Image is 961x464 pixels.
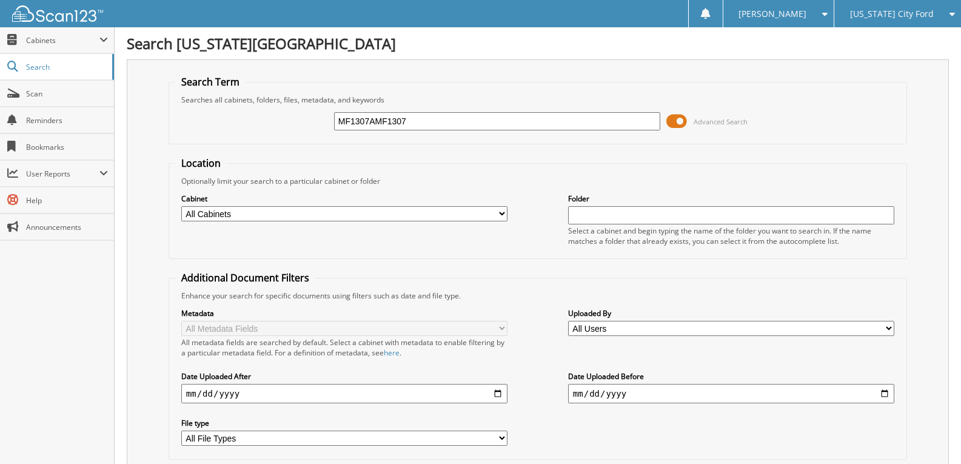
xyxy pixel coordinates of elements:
[175,95,900,105] div: Searches all cabinets, folders, files, metadata, and keywords
[26,169,99,179] span: User Reports
[26,195,108,206] span: Help
[26,222,108,232] span: Announcements
[175,156,227,170] legend: Location
[384,348,400,358] a: here
[175,75,246,89] legend: Search Term
[181,193,507,204] label: Cabinet
[175,271,315,284] legend: Additional Document Filters
[568,384,894,403] input: end
[568,308,894,318] label: Uploaded By
[175,176,900,186] div: Optionally limit your search to a particular cabinet or folder
[181,371,507,382] label: Date Uploaded After
[12,5,103,22] img: scan123-logo-white.svg
[26,89,108,99] span: Scan
[26,142,108,152] span: Bookmarks
[26,62,106,72] span: Search
[850,10,934,18] span: [US_STATE] City Ford
[568,226,894,246] div: Select a cabinet and begin typing the name of the folder you want to search in. If the name match...
[568,193,894,204] label: Folder
[694,117,748,126] span: Advanced Search
[738,10,806,18] span: [PERSON_NAME]
[181,337,507,358] div: All metadata fields are searched by default. Select a cabinet with metadata to enable filtering b...
[127,33,949,53] h1: Search [US_STATE][GEOGRAPHIC_DATA]
[175,291,900,301] div: Enhance your search for specific documents using filters such as date and file type.
[26,115,108,126] span: Reminders
[26,35,99,45] span: Cabinets
[568,371,894,382] label: Date Uploaded Before
[181,384,507,403] input: start
[181,418,507,428] label: File type
[900,406,961,464] iframe: Chat Widget
[181,308,507,318] label: Metadata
